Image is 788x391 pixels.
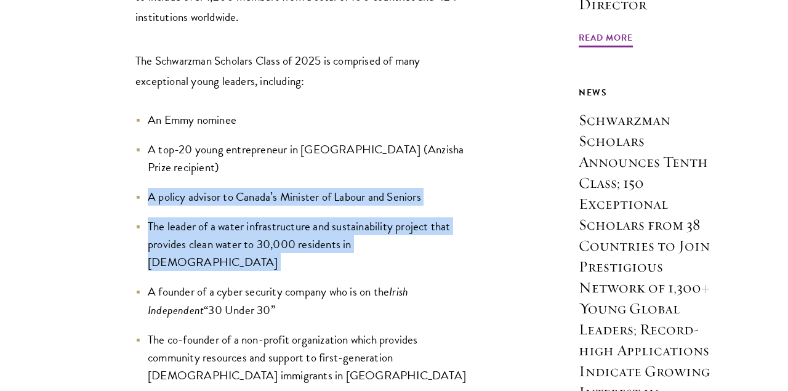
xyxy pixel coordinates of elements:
p: The Schwarzman Scholars Class of 2025 is comprised of many exceptional young leaders, including: [135,50,468,91]
li: The leader of a water infrastructure and sustainability project that provides clean water to 30,0... [135,217,468,271]
li: An Emmy nominee [135,111,468,129]
span: Read More [579,30,633,49]
em: Irish Independent [148,283,408,318]
li: A top-20 young entrepreneur in [GEOGRAPHIC_DATA] (Anzisha Prize recipient) [135,140,468,176]
div: News [579,85,726,100]
li: The co-founder of a non-profit organization which provides community resources and support to fir... [135,331,468,384]
li: A founder of a cyber security company who is on the “30 Under 30” [135,283,468,318]
li: A policy advisor to Canada’s Minister of Labour and Seniors [135,188,468,206]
